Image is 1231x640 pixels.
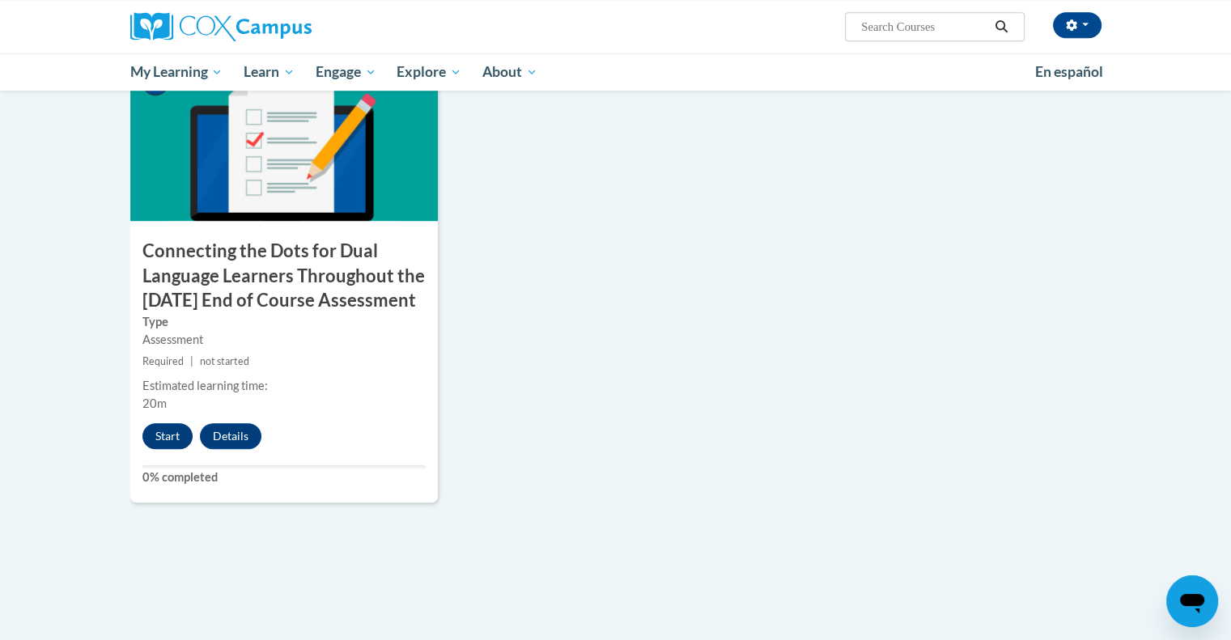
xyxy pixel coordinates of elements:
[1053,12,1102,38] button: Account Settings
[142,355,184,367] span: Required
[142,331,426,349] div: Assessment
[142,423,193,449] button: Start
[860,17,989,36] input: Search Courses
[200,423,261,449] button: Details
[142,396,167,410] span: 20m
[200,355,249,367] span: not started
[989,17,1013,36] button: Search
[1035,63,1103,80] span: En español
[106,53,1126,91] div: Main menu
[130,12,438,41] a: Cox Campus
[190,355,193,367] span: |
[233,53,305,91] a: Learn
[244,62,295,82] span: Learn
[129,62,223,82] span: My Learning
[305,53,387,91] a: Engage
[120,53,234,91] a: My Learning
[316,62,376,82] span: Engage
[130,59,438,221] img: Course Image
[142,377,426,395] div: Estimated learning time:
[472,53,548,91] a: About
[386,53,472,91] a: Explore
[1166,575,1218,627] iframe: Button to launch messaging window
[142,468,426,486] label: 0% completed
[1025,55,1114,89] a: En español
[397,62,461,82] span: Explore
[142,313,426,331] label: Type
[130,239,438,313] h3: Connecting the Dots for Dual Language Learners Throughout the [DATE] End of Course Assessment
[130,12,312,41] img: Cox Campus
[482,62,537,82] span: About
